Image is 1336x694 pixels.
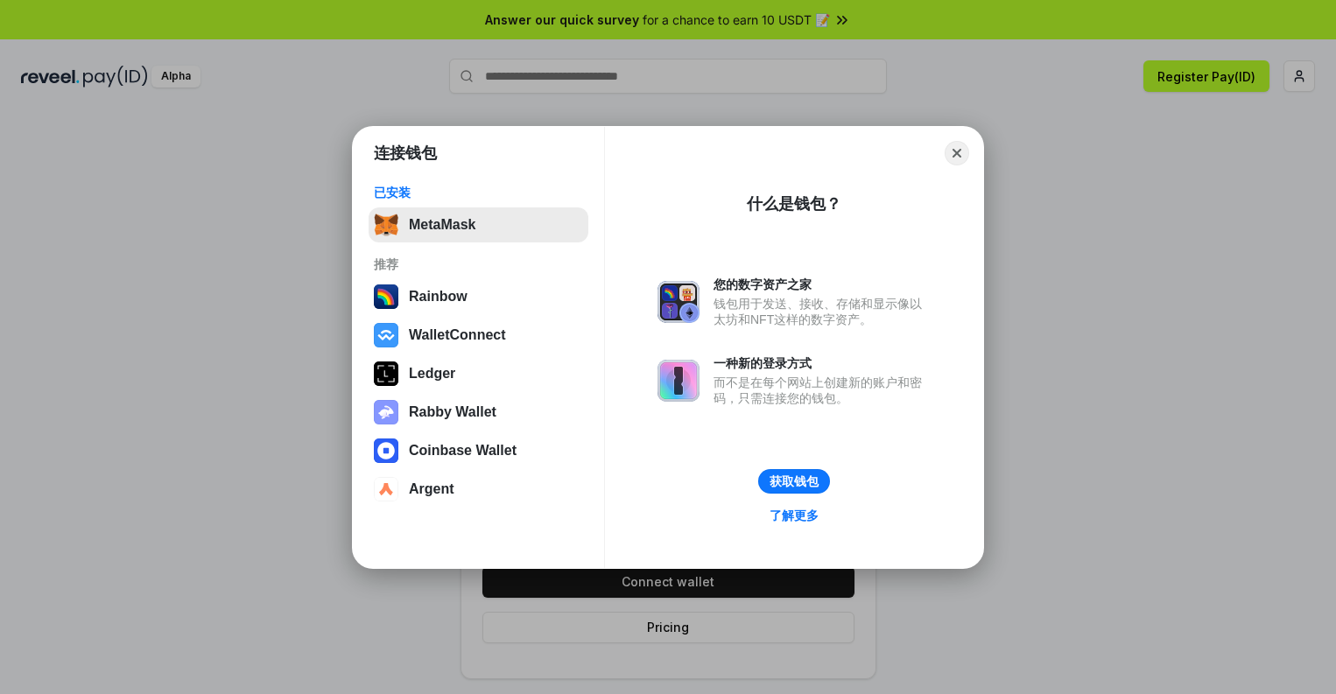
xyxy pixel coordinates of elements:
a: 了解更多 [759,504,829,527]
img: svg+xml,%3Csvg%20width%3D%22120%22%20height%3D%22120%22%20viewBox%3D%220%200%20120%20120%22%20fil... [374,284,398,309]
div: 已安装 [374,185,583,200]
img: svg+xml,%3Csvg%20width%3D%2228%22%20height%3D%2228%22%20viewBox%3D%220%200%2028%2028%22%20fill%3D... [374,477,398,501]
div: 什么是钱包？ [747,193,841,214]
img: svg+xml,%3Csvg%20xmlns%3D%22http%3A%2F%2Fwww.w3.org%2F2000%2Fsvg%22%20fill%3D%22none%22%20viewBox... [374,400,398,424]
div: 钱包用于发送、接收、存储和显示像以太坊和NFT这样的数字资产。 [714,296,931,327]
div: Rabby Wallet [409,404,496,420]
div: 您的数字资产之家 [714,277,931,292]
button: Rabby Wallet [369,395,588,430]
h1: 连接钱包 [374,143,437,164]
img: svg+xml,%3Csvg%20fill%3D%22none%22%20height%3D%2233%22%20viewBox%3D%220%200%2035%2033%22%20width%... [374,213,398,237]
div: 一种新的登录方式 [714,355,931,371]
div: Ledger [409,366,455,382]
button: Ledger [369,356,588,391]
img: svg+xml,%3Csvg%20xmlns%3D%22http%3A%2F%2Fwww.w3.org%2F2000%2Fsvg%22%20fill%3D%22none%22%20viewBox... [657,281,700,323]
img: svg+xml,%3Csvg%20xmlns%3D%22http%3A%2F%2Fwww.w3.org%2F2000%2Fsvg%22%20width%3D%2228%22%20height%3... [374,361,398,386]
div: WalletConnect [409,327,506,343]
img: svg+xml,%3Csvg%20xmlns%3D%22http%3A%2F%2Fwww.w3.org%2F2000%2Fsvg%22%20fill%3D%22none%22%20viewBox... [657,360,700,402]
button: Close [945,141,969,165]
div: 获取钱包 [770,473,819,489]
button: Coinbase Wallet [369,433,588,468]
img: svg+xml,%3Csvg%20width%3D%2228%22%20height%3D%2228%22%20viewBox%3D%220%200%2028%2028%22%20fill%3D... [374,323,398,347]
button: WalletConnect [369,318,588,353]
button: MetaMask [369,207,588,242]
img: svg+xml,%3Csvg%20width%3D%2228%22%20height%3D%2228%22%20viewBox%3D%220%200%2028%2028%22%20fill%3D... [374,438,398,463]
button: Rainbow [369,279,588,314]
div: Coinbase Wallet [409,443,517,459]
button: 获取钱包 [758,469,830,494]
div: Argent [409,481,454,497]
div: 了解更多 [770,508,819,523]
div: Rainbow [409,289,468,305]
div: MetaMask [409,217,475,233]
div: 推荐 [374,256,583,272]
button: Argent [369,472,588,507]
div: 而不是在每个网站上创建新的账户和密码，只需连接您的钱包。 [714,375,931,406]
